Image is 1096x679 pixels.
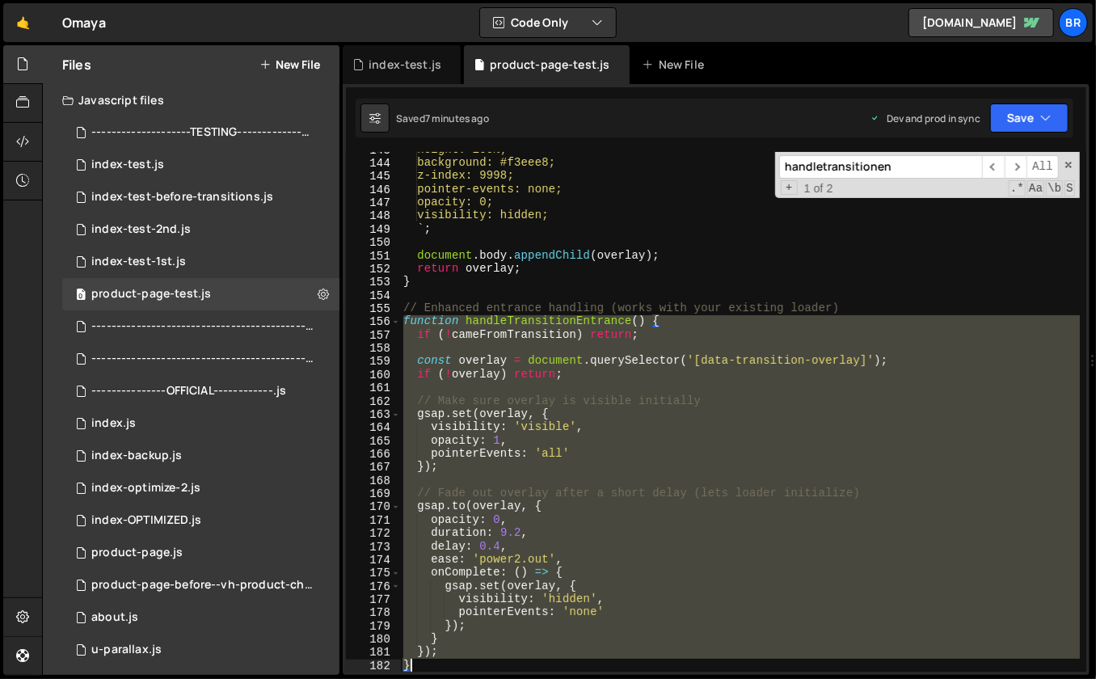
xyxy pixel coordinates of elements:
div: index-test.js [91,158,164,172]
div: 152 [346,263,401,276]
div: 170 [346,500,401,513]
span: Search In Selection [1064,180,1075,196]
div: product-page-test.js [490,57,609,73]
div: product-page-before--vh-product-change.js [91,578,314,593]
div: 148 [346,209,401,222]
div: index-test.js [369,57,441,73]
div: 169 [346,487,401,500]
div: 182 [346,660,401,673]
div: 165 [346,435,401,448]
span: Toggle Replace mode [781,180,798,195]
span: 0 [76,289,86,302]
div: 15742/45901.js [62,569,345,601]
div: 179 [346,620,401,633]
div: 155 [346,302,401,315]
div: about.js [91,610,138,625]
div: 15742/46033.js [62,246,339,278]
div: 145 [346,170,401,183]
div: 147 [346,196,401,209]
div: 156 [346,315,401,328]
div: index-OPTIMIZED.js [91,513,201,528]
div: Saved [396,112,489,125]
div: 15742/46063.js [62,181,339,213]
h2: Files [62,56,91,74]
span: Alt-Enter [1026,155,1059,179]
div: index-test-2nd.js [91,222,191,237]
div: 15742/46039.js [62,213,339,246]
div: 176 [346,580,401,593]
div: 15742/46027.js [62,343,345,375]
div: index-backup.js [91,449,182,463]
button: Save [990,103,1069,133]
div: 15742/41862.js [62,407,339,440]
div: 154 [346,289,401,302]
div: ---------------------------------------------------------------------------------------.js [91,352,314,366]
div: 166 [346,448,401,461]
div: 163 [346,408,401,421]
div: 161 [346,382,401,394]
input: Search for [779,155,982,179]
div: product-page.js [91,546,183,560]
div: index-test-1st.js [91,255,186,269]
span: Whole Word Search [1046,180,1063,196]
div: 15742/43060.js [62,537,339,569]
div: 15742/46031.js [62,149,339,181]
div: 144 [346,157,401,170]
div: 15742/45973.js [62,472,339,504]
span: CaseSensitive Search [1027,180,1044,196]
span: RegExp Search [1009,180,1026,196]
div: Javascript files [43,84,339,116]
div: 177 [346,593,401,606]
div: 172 [346,527,401,540]
div: 15742/46064.js [62,278,339,310]
span: ​ [1005,155,1027,179]
div: index-optimize-2.js [91,481,200,496]
div: 7 minutes ago [425,112,489,125]
div: 15742/46028.js [62,310,345,343]
div: 15742/46030.js [62,116,345,149]
div: Dev and prod in sync [870,112,980,125]
div: 180 [346,633,401,646]
div: 15742/46029.js [62,375,339,407]
div: 15742/46032.js [62,440,339,472]
div: 149 [346,223,401,236]
div: 164 [346,421,401,434]
div: 162 [346,395,401,408]
div: 173 [346,541,401,554]
div: 160 [346,369,401,382]
div: index.js [91,416,136,431]
div: 181 [346,646,401,659]
div: New File [643,57,710,73]
div: 178 [346,606,401,619]
div: Omaya [62,13,106,32]
div: 15742/44749.js [62,634,339,666]
button: New File [259,58,320,71]
div: 15742/44642.js [62,601,339,634]
div: 159 [346,355,401,368]
div: 174 [346,554,401,567]
div: 153 [346,276,401,289]
div: 151 [346,250,401,263]
span: 1 of 2 [798,182,840,195]
a: br [1059,8,1088,37]
div: 168 [346,474,401,487]
span: ​ [982,155,1005,179]
div: ---------------------------------------------------------------------------------------.js [91,319,314,334]
div: ---------------OFFICIAL------------.js [91,384,286,399]
div: product-page-test.js [91,287,211,302]
div: index-test-before-transitions.js [91,190,273,205]
div: 171 [346,514,401,527]
a: [DOMAIN_NAME] [908,8,1054,37]
div: 157 [346,329,401,342]
div: --------------------TESTING-----------------------.js [91,125,314,140]
div: 146 [346,183,401,196]
div: 15742/45943.js [62,504,339,537]
div: 158 [346,342,401,355]
div: 150 [346,236,401,249]
div: u-parallax.js [91,643,162,657]
a: 🤙 [3,3,43,42]
button: Code Only [480,8,616,37]
div: 167 [346,461,401,474]
div: 175 [346,567,401,580]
